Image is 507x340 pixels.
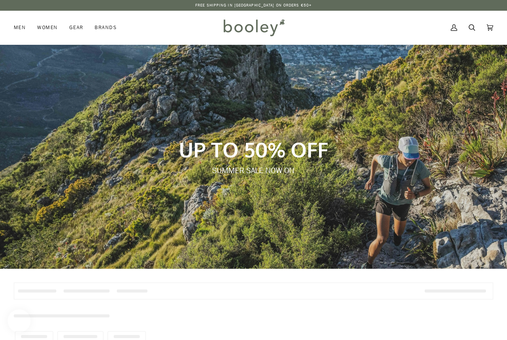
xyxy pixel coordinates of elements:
[37,24,57,31] span: Women
[95,24,117,31] span: Brands
[107,137,400,162] p: UP TO 50% OFF
[14,11,31,44] a: Men
[8,309,31,332] iframe: Button to open loyalty program pop-up
[220,16,287,39] img: Booley
[14,24,26,31] span: Men
[107,165,400,176] p: SUMMER SALE NOW ON
[64,11,89,44] a: Gear
[89,11,123,44] a: Brands
[195,2,312,8] p: Free Shipping in [GEOGRAPHIC_DATA] on Orders €50+
[69,24,83,31] span: Gear
[31,11,63,44] a: Women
